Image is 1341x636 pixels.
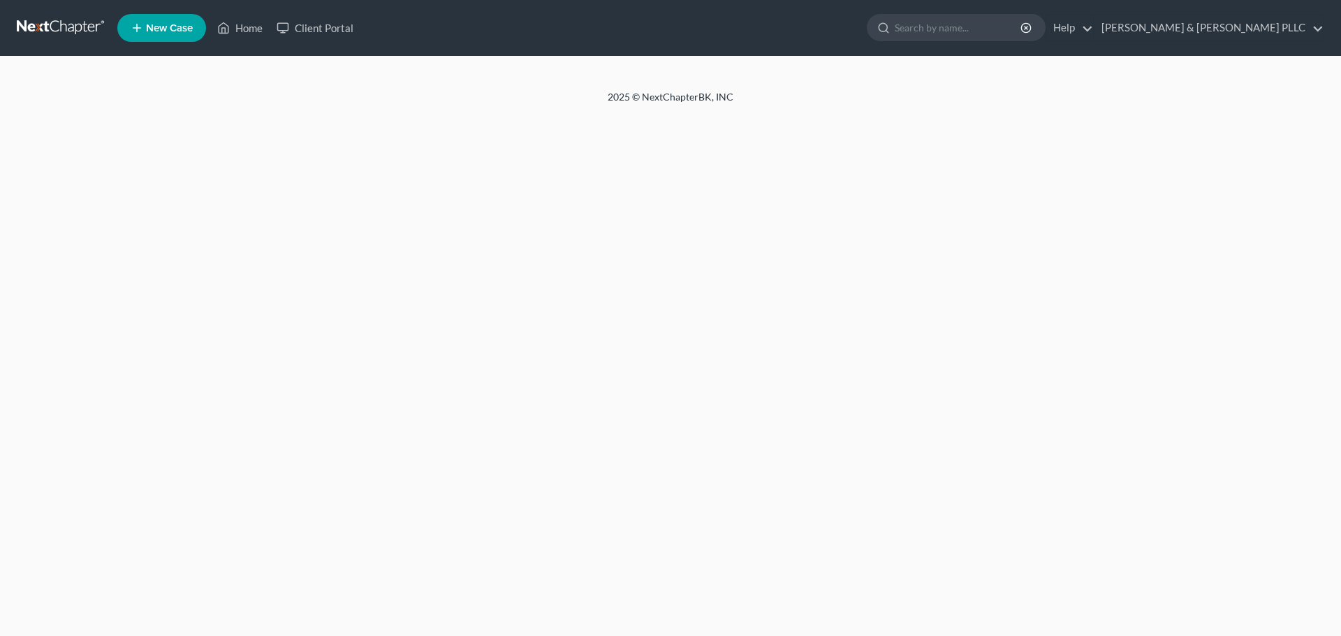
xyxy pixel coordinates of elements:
span: New Case [146,23,193,34]
a: Help [1046,15,1093,40]
a: Home [210,15,270,40]
div: 2025 © NextChapterBK, INC [272,90,1069,115]
a: Client Portal [270,15,360,40]
input: Search by name... [895,15,1023,40]
a: [PERSON_NAME] & [PERSON_NAME] PLLC [1094,15,1324,40]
